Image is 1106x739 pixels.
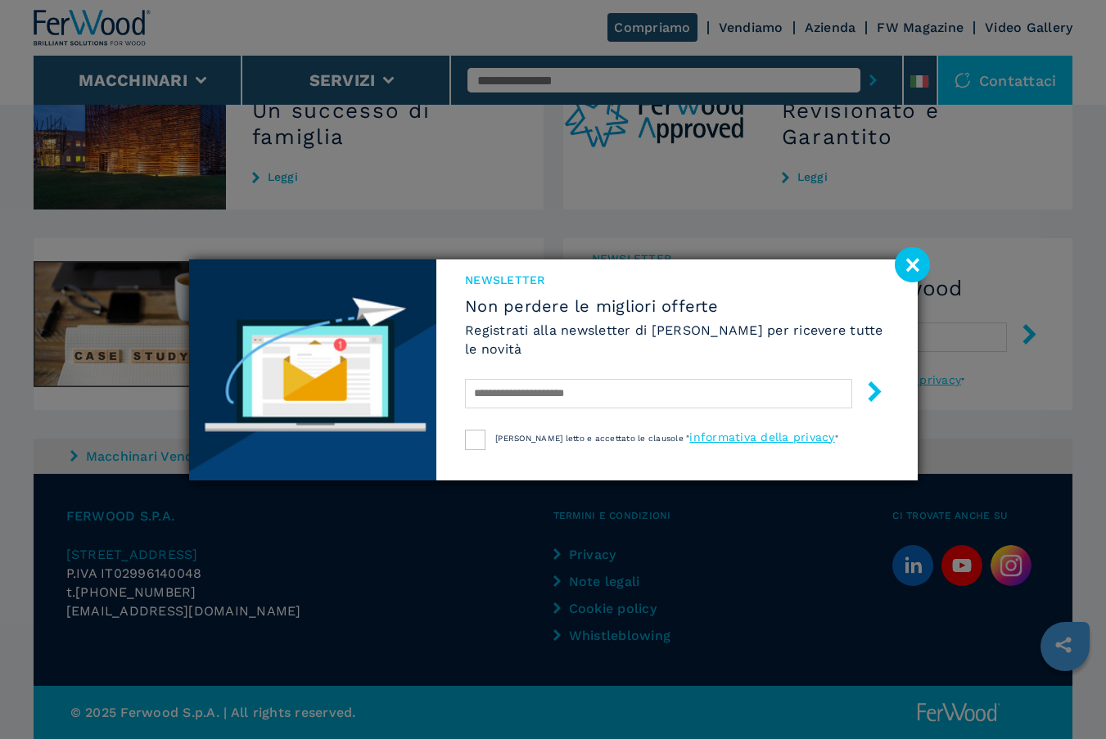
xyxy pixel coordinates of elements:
span: Non perdere le migliori offerte [465,296,888,316]
span: NEWSLETTER [465,272,888,288]
span: " [835,434,838,443]
button: submit-button [848,375,885,413]
h6: Registrati alla newsletter di [PERSON_NAME] per ricevere tutte le novità [465,321,888,358]
span: [PERSON_NAME] letto e accettato le clausole " [495,434,689,443]
a: informativa della privacy [689,430,834,444]
img: Newsletter image [189,259,437,480]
